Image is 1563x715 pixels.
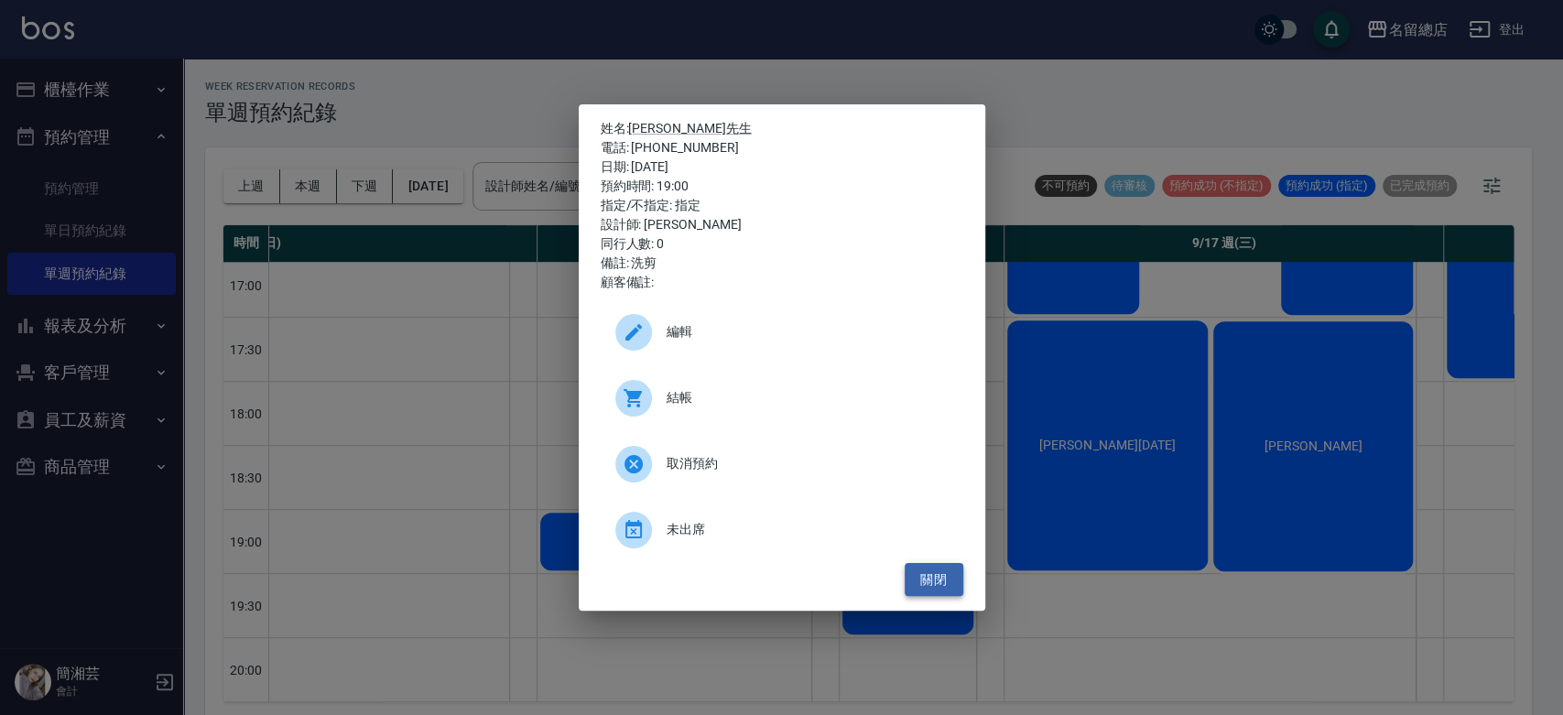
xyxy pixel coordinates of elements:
[601,254,963,273] div: 備註: 洗剪
[601,373,963,439] a: 結帳
[601,157,963,177] div: 日期: [DATE]
[601,215,963,234] div: 設計師: [PERSON_NAME]
[601,273,963,292] div: 顧客備註:
[601,196,963,215] div: 指定/不指定: 指定
[667,322,949,341] span: 編輯
[601,439,963,490] div: 取消預約
[601,119,963,138] p: 姓名:
[628,121,751,135] a: [PERSON_NAME]先生
[667,454,949,473] span: 取消預約
[667,388,949,407] span: 結帳
[601,177,963,196] div: 預約時間: 19:00
[601,138,963,157] div: 電話: [PHONE_NUMBER]
[601,504,963,556] div: 未出席
[905,563,963,597] button: 關閉
[601,307,963,373] a: 編輯
[601,373,963,424] div: 結帳
[667,520,949,539] span: 未出席
[601,307,963,358] div: 編輯
[601,234,963,254] div: 同行人數: 0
